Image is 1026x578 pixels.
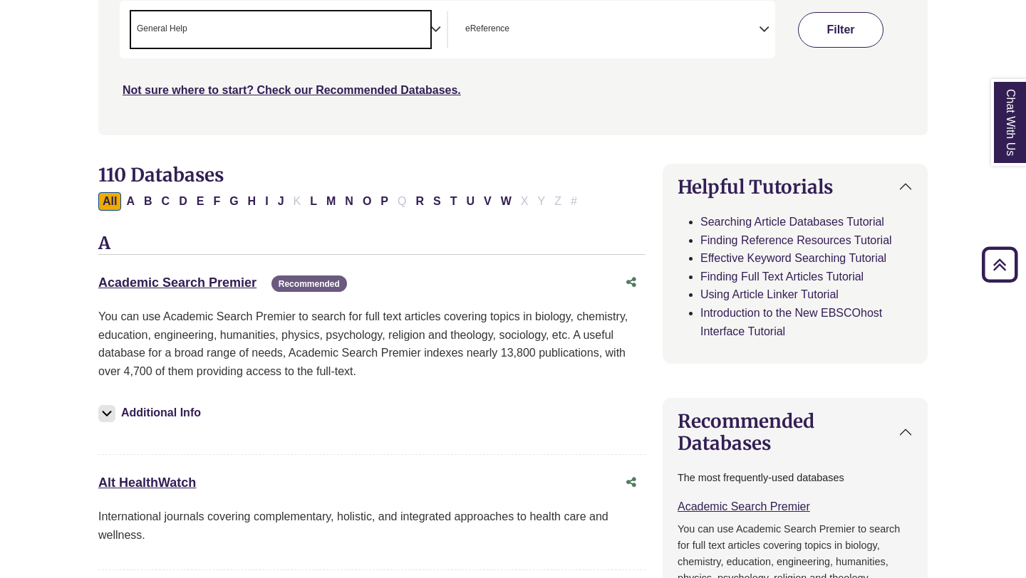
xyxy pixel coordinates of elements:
button: Share this database [617,269,646,296]
button: Filter Results W [497,192,516,211]
span: General Help [137,22,187,36]
p: The most frequently-used databases [678,470,913,486]
a: Academic Search Premier [678,500,810,513]
li: eReference [460,22,509,36]
button: Filter Results S [429,192,445,211]
a: Finding Reference Resources Tutorial [700,234,892,246]
textarea: Search [512,25,519,36]
button: Filter Results P [376,192,393,211]
span: Recommended [271,275,347,292]
a: Back to Top [977,255,1022,274]
button: Filter Results D [175,192,192,211]
button: Filter Results V [480,192,496,211]
button: Filter Results U [462,192,479,211]
span: 110 Databases [98,163,224,186]
button: All [98,192,121,211]
button: Filter Results R [411,192,428,211]
p: You can use Academic Search Premier to search for full text articles covering topics in biology, ... [98,308,646,380]
button: Helpful Tutorials [663,164,927,209]
button: Filter Results H [244,192,261,211]
button: Filter Results N [341,192,358,211]
a: Introduction to the New EBSCOhost Interface Tutorial [700,307,882,337]
a: Using Article Linker Tutorial [700,288,839,300]
textarea: Search [190,25,197,36]
a: Not sure where to start? Check our Recommended Databases. [123,84,461,96]
button: Filter Results L [306,192,321,211]
a: Alt HealthWatch [98,475,196,490]
p: International journals covering complementary, holistic, and integrated approaches to health care... [98,508,646,544]
button: Filter Results I [261,192,272,211]
div: Alpha-list to filter by first letter of database name [98,194,583,206]
button: Recommended Databases [663,399,927,466]
button: Filter Results M [322,192,340,211]
button: Filter Results F [209,192,224,211]
li: General Help [131,22,187,36]
button: Filter Results O [358,192,375,211]
button: Share this database [617,469,646,496]
a: Searching Article Databases Tutorial [700,216,884,228]
a: Finding Full Text Articles Tutorial [700,270,864,283]
a: Academic Search Premier [98,275,256,290]
h3: A [98,233,646,255]
button: Additional Info [98,403,205,423]
button: Filter Results E [192,192,209,211]
button: Filter Results G [225,192,242,211]
button: Filter Results T [446,192,462,211]
button: Filter Results A [122,192,139,211]
button: Submit for Search Results [798,12,883,48]
button: Filter Results B [140,192,157,211]
button: Filter Results C [157,192,175,211]
span: eReference [465,22,509,36]
a: Effective Keyword Searching Tutorial [700,252,886,264]
button: Filter Results J [274,192,289,211]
